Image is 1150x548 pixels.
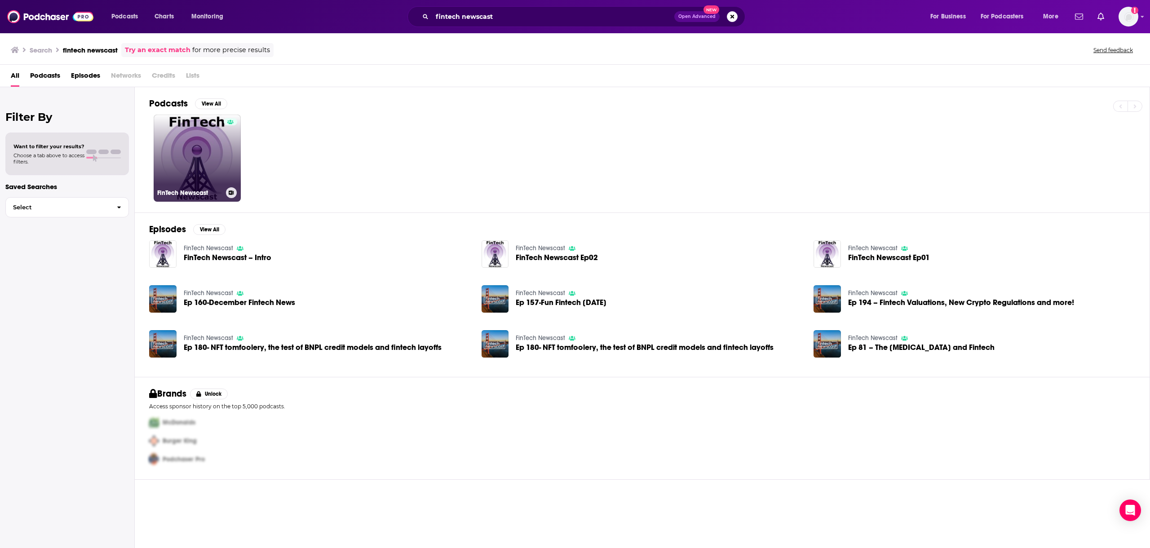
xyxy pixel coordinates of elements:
[149,9,179,24] a: Charts
[814,330,841,358] a: Ep 81 – The Coronavirus and Fintech
[1119,7,1138,27] img: User Profile
[1094,9,1108,24] a: Show notifications dropdown
[185,9,235,24] button: open menu
[482,285,509,313] img: Ep 157-Fun Fintech Friday
[149,330,177,358] img: Ep 180- NFT tomfoolery, the test of BNPL credit models and fintech layoffs
[482,330,509,358] img: Ep 180- NFT tomfoolery, the test of BNPL credit models and fintech layoffs
[1091,46,1136,54] button: Send feedback
[6,204,110,210] span: Select
[30,68,60,87] a: Podcasts
[516,289,565,297] a: FinTech Newscast
[152,68,175,87] span: Credits
[516,334,565,342] a: FinTech Newscast
[149,224,186,235] h2: Episodes
[7,8,93,25] img: Podchaser - Follow, Share and Rate Podcasts
[184,244,233,252] a: FinTech Newscast
[516,244,565,252] a: FinTech Newscast
[146,432,163,450] img: Second Pro Logo
[184,299,295,306] a: Ep 160-December Fintech News
[184,334,233,342] a: FinTech Newscast
[5,197,129,217] button: Select
[814,240,841,268] img: FinTech Newscast Ep01
[63,46,118,54] h3: fintech newscast
[1043,10,1058,23] span: More
[516,299,606,306] span: Ep 157-Fun Fintech [DATE]
[848,344,995,351] span: Ep 81 – The [MEDICAL_DATA] and Fintech
[5,110,129,124] h2: Filter By
[678,14,716,19] span: Open Advanced
[416,6,754,27] div: Search podcasts, credits, & more...
[193,224,226,235] button: View All
[1119,499,1141,521] div: Open Intercom Messenger
[981,10,1024,23] span: For Podcasters
[184,254,271,261] a: FinTech Newscast – Intro
[482,240,509,268] img: FinTech Newscast Ep02
[674,11,720,22] button: Open AdvancedNew
[848,244,898,252] a: FinTech Newscast
[190,389,228,399] button: Unlock
[149,285,177,313] img: Ep 160-December Fintech News
[163,437,197,445] span: Burger King
[191,10,223,23] span: Monitoring
[149,98,188,109] h2: Podcasts
[848,254,930,261] a: FinTech Newscast Ep01
[814,285,841,313] img: Ep 194 – Fintech Valuations, New Crypto Regulations and more!
[5,182,129,191] p: Saved Searches
[71,68,100,87] a: Episodes
[703,5,720,14] span: New
[149,224,226,235] a: EpisodesView All
[924,9,977,24] button: open menu
[146,450,163,468] img: Third Pro Logo
[13,152,84,165] span: Choose a tab above to access filters.
[192,45,270,55] span: for more precise results
[154,115,241,202] a: FinTech Newscast
[163,455,205,463] span: Podchaser Pro
[13,143,84,150] span: Want to filter your results?
[184,344,442,351] a: Ep 180- NFT tomfoolery, the test of BNPL credit models and fintech layoffs
[848,289,898,297] a: FinTech Newscast
[516,344,774,351] a: Ep 180- NFT tomfoolery, the test of BNPL credit models and fintech layoffs
[186,68,199,87] span: Lists
[105,9,150,24] button: open menu
[195,98,227,109] button: View All
[125,45,190,55] a: Try an exact match
[848,299,1074,306] a: Ep 194 – Fintech Valuations, New Crypto Regulations and more!
[1037,9,1070,24] button: open menu
[848,334,898,342] a: FinTech Newscast
[163,419,195,426] span: McDonalds
[11,68,19,87] a: All
[516,299,606,306] a: Ep 157-Fun Fintech Friday
[516,254,598,261] a: FinTech Newscast Ep02
[1119,7,1138,27] span: Logged in as hopeksander1
[146,413,163,432] img: First Pro Logo
[1119,7,1138,27] button: Show profile menu
[149,98,227,109] a: PodcastsView All
[149,403,1135,410] p: Access sponsor history on the top 5,000 podcasts.
[30,46,52,54] h3: Search
[111,68,141,87] span: Networks
[155,10,174,23] span: Charts
[111,10,138,23] span: Podcasts
[1071,9,1087,24] a: Show notifications dropdown
[975,9,1037,24] button: open menu
[848,344,995,351] a: Ep 81 – The Coronavirus and Fintech
[149,240,177,268] img: FinTech Newscast – Intro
